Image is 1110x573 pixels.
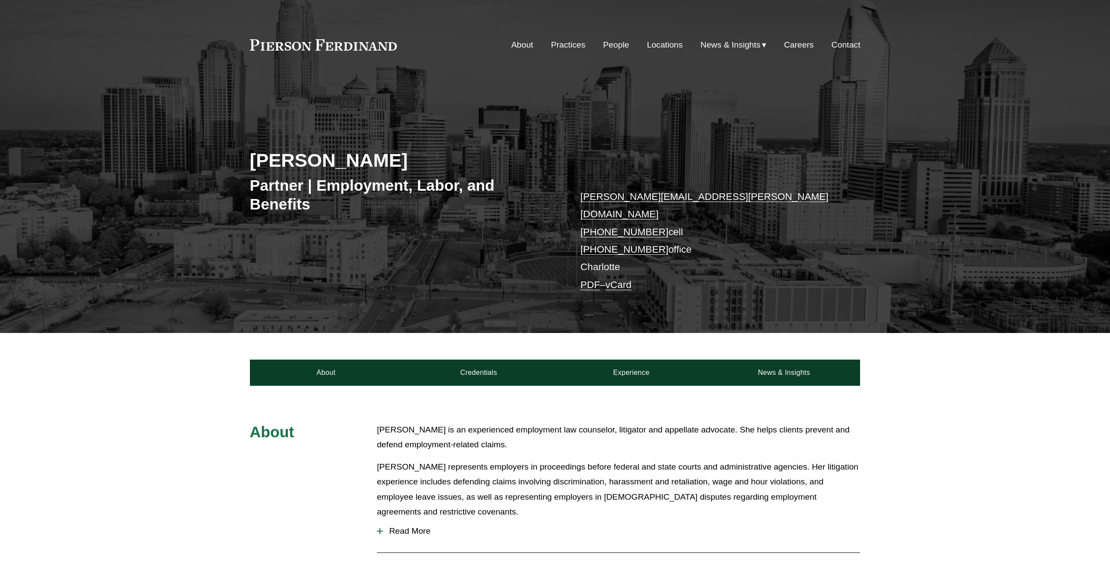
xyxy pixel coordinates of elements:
[647,37,683,53] a: Locations
[377,460,860,520] p: [PERSON_NAME] represents employers in proceedings before federal and state courts and administrat...
[250,360,403,386] a: About
[700,37,766,53] a: folder dropdown
[784,37,813,53] a: Careers
[581,226,669,237] a: [PHONE_NUMBER]
[250,176,555,214] h3: Partner | Employment, Labor, and Benefits
[603,37,629,53] a: People
[581,191,829,220] a: [PERSON_NAME][EMAIL_ADDRESS][PERSON_NAME][DOMAIN_NAME]
[377,422,860,453] p: [PERSON_NAME] is an experienced employment law counselor, litigator and appellate advocate. She h...
[377,520,860,542] button: Read More
[707,360,860,386] a: News & Insights
[551,37,585,53] a: Practices
[581,244,669,255] a: [PHONE_NUMBER]
[511,37,533,53] a: About
[403,360,555,386] a: Credentials
[605,279,632,290] a: vCard
[700,38,761,53] span: News & Insights
[831,37,860,53] a: Contact
[383,526,860,536] span: Read More
[250,423,294,440] span: About
[581,279,600,290] a: PDF
[581,188,835,294] p: cell office Charlotte –
[250,149,555,172] h2: [PERSON_NAME]
[555,360,708,386] a: Experience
